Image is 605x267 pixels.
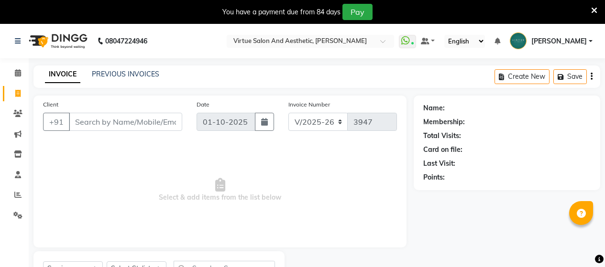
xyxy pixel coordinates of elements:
div: Membership: [423,117,465,127]
div: Last Visit: [423,159,455,169]
button: Save [553,69,587,84]
label: Date [197,100,209,109]
iframe: chat widget [565,229,595,257]
input: Search by Name/Mobile/Email/Code [69,113,182,131]
div: You have a payment due from 84 days [222,7,341,17]
b: 08047224946 [105,28,147,54]
img: Bharath [510,32,527,49]
label: Invoice Number [288,100,330,109]
div: Card on file: [423,145,462,155]
button: Create New [495,69,550,84]
div: Total Visits: [423,131,461,141]
button: Pay [342,4,373,20]
a: INVOICE [45,66,80,83]
a: PREVIOUS INVOICES [92,70,159,78]
label: Client [43,100,58,109]
div: Points: [423,172,445,182]
div: Name: [423,103,445,113]
span: [PERSON_NAME] [531,36,587,46]
button: +91 [43,113,70,131]
img: logo [24,28,90,54]
span: Select & add items from the list below [43,142,397,238]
